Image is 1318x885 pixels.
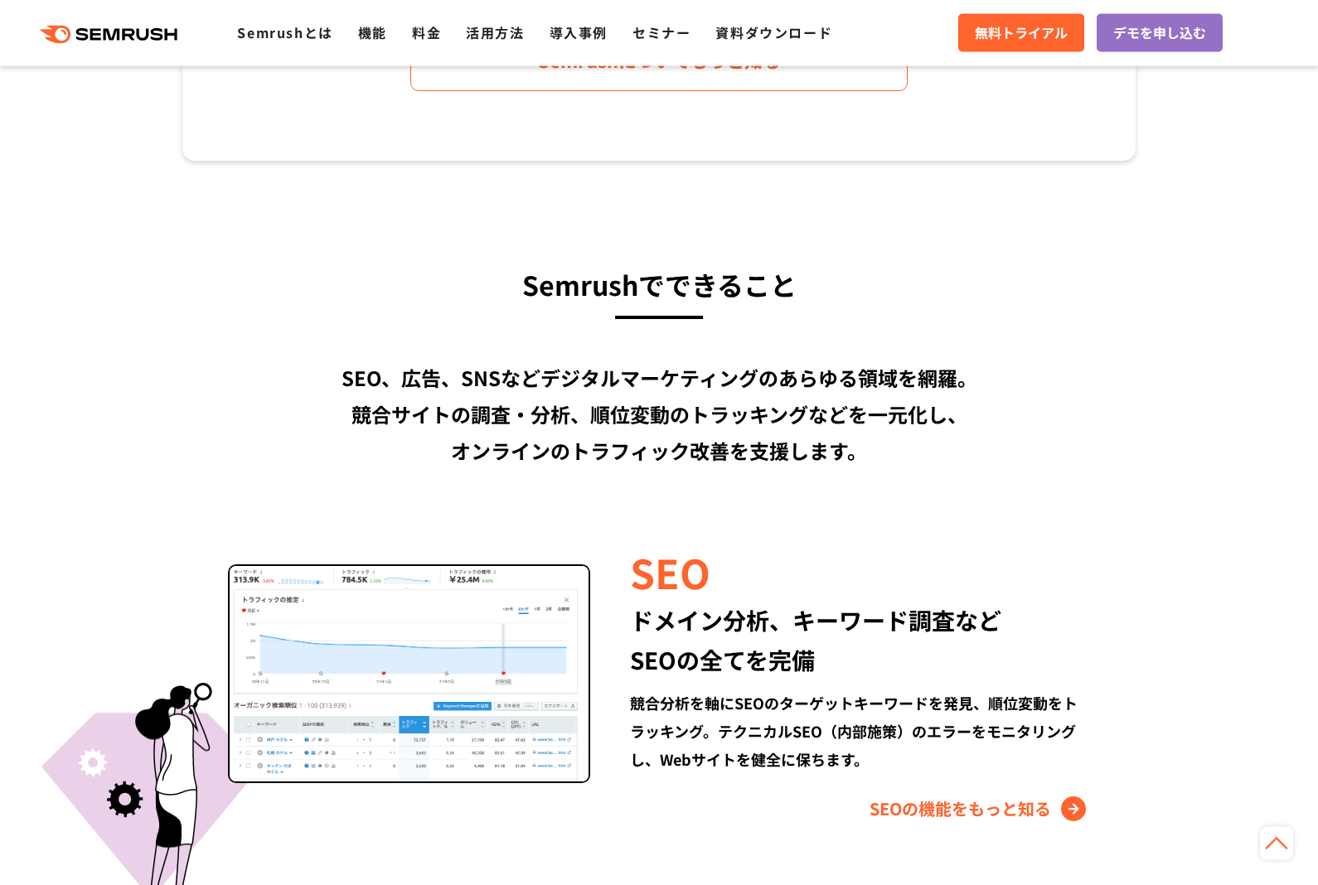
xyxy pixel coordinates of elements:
[466,22,524,42] a: 活用方法
[630,544,1090,601] div: SEO
[182,263,1136,307] h3: Semrushでできること
[237,22,332,42] a: Semrushとは
[412,22,441,42] a: 料金
[1097,14,1223,52] a: デモを申し込む
[870,796,1090,823] a: SEOの機能をもっと知る
[1113,22,1206,44] span: デモを申し込む
[550,22,608,42] a: 導入事例
[358,22,387,42] a: 機能
[630,689,1090,774] div: 競合分析を軸にSEOのターゲットキーワードを発見、順位変動をトラッキング。テクニカルSEO（内部施策）のエラーをモニタリングし、Webサイトを健全に保ちます。
[632,22,690,42] a: セミナー
[958,14,1084,52] a: 無料トライアル
[975,22,1068,44] span: 無料トライアル
[715,22,832,42] a: 資料ダウンロード
[182,360,1136,470] div: SEO、広告、SNSなどデジタルマーケティングのあらゆる領域を網羅。 競合サイトの調査・分析、順位変動のトラッキングなどを一元化し、 オンラインのトラフィック改善を支援します。
[630,601,1090,680] div: ドメイン分析、キーワード調査など SEOの全てを完備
